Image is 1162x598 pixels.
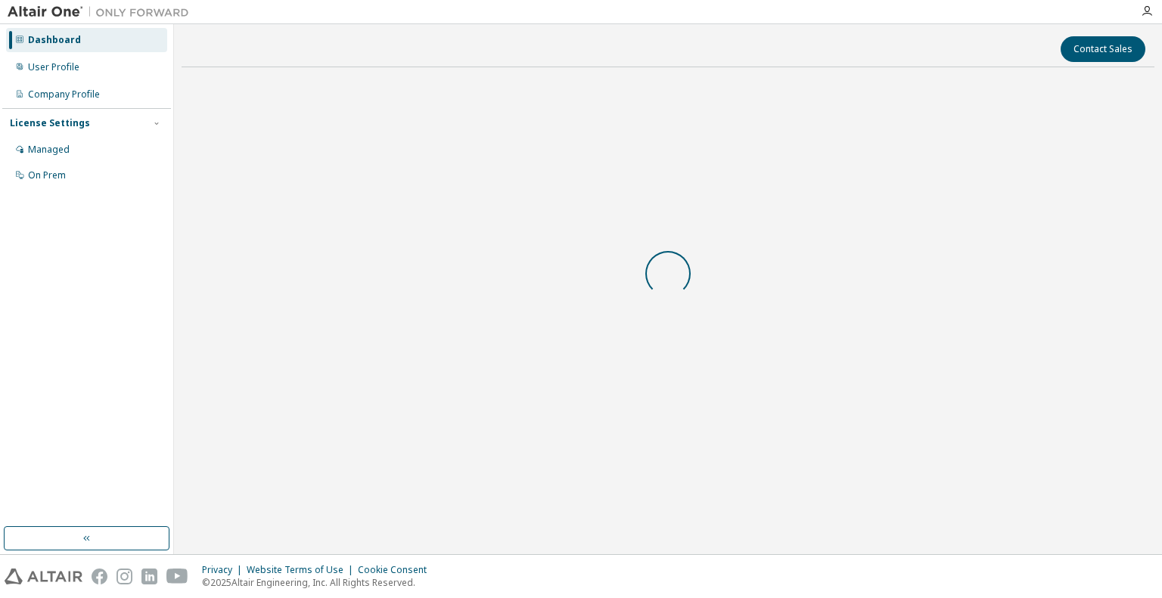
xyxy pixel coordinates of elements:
img: altair_logo.svg [5,569,82,584]
div: Managed [28,144,70,156]
img: youtube.svg [166,569,188,584]
img: Altair One [8,5,197,20]
button: Contact Sales [1061,36,1145,62]
div: Cookie Consent [358,564,436,576]
img: linkedin.svg [141,569,157,584]
div: License Settings [10,117,90,129]
div: Dashboard [28,34,81,46]
div: Privacy [202,564,247,576]
div: User Profile [28,61,79,73]
p: © 2025 Altair Engineering, Inc. All Rights Reserved. [202,576,436,589]
img: facebook.svg [92,569,107,584]
div: Website Terms of Use [247,564,358,576]
div: On Prem [28,169,66,181]
div: Company Profile [28,88,100,101]
img: instagram.svg [117,569,132,584]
